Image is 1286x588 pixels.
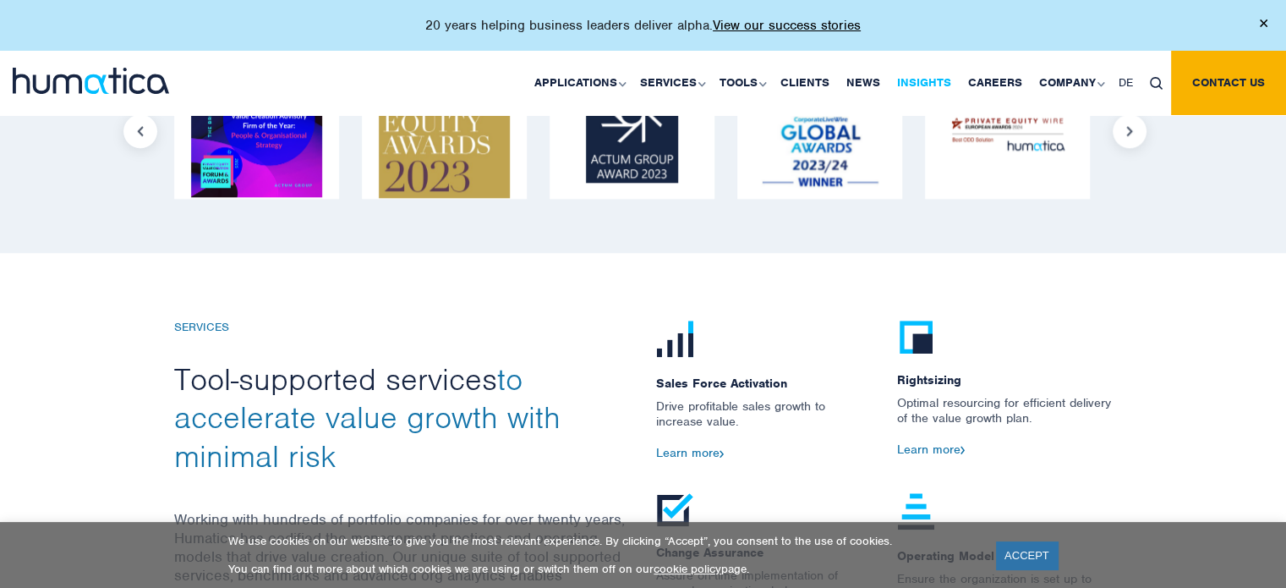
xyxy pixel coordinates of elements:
[632,51,711,115] a: Services
[656,445,725,460] a: Learn more
[897,395,1113,442] p: Optimal resourcing for efficient delivery of the value growth plan.
[1150,77,1163,90] img: search_icon
[960,51,1031,115] a: Careers
[889,51,960,115] a: Insights
[656,360,872,398] span: Sales Force Activation
[228,562,975,576] p: You can find out more about which cookies we are using or switch them off on our page.
[123,114,157,148] button: Previous
[1171,51,1286,115] a: Contact us
[720,450,725,458] img: arrow2
[425,17,861,34] p: 20 years helping business leaders deliver alpha.
[713,17,861,34] a: View our success stories
[174,360,561,475] span: to accelerate value growth with minimal risk
[174,321,631,335] h6: SERVICES
[838,51,889,115] a: News
[754,66,885,197] img: Logo
[1113,114,1146,148] button: Next
[772,51,838,115] a: Clients
[654,562,721,576] a: cookie policy
[897,442,966,457] a: Learn more
[897,356,1113,395] span: Rightsizing
[942,106,1073,156] img: Logo
[960,446,966,453] img: arrow2
[1119,75,1133,90] span: DE
[191,66,322,197] img: Logo
[1031,51,1110,115] a: Company
[656,398,872,446] p: Drive profitable sales growth to increase value.
[379,64,510,199] img: Logo
[526,51,632,115] a: Applications
[1110,51,1141,115] a: DE
[996,541,1058,569] a: ACCEPT
[586,80,678,183] img: Logo
[174,360,631,476] h2: Tool-supported services
[228,534,975,548] p: We use cookies on our website to give you the most relevant experience. By clicking “Accept”, you...
[13,68,169,94] img: logo
[711,51,772,115] a: Tools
